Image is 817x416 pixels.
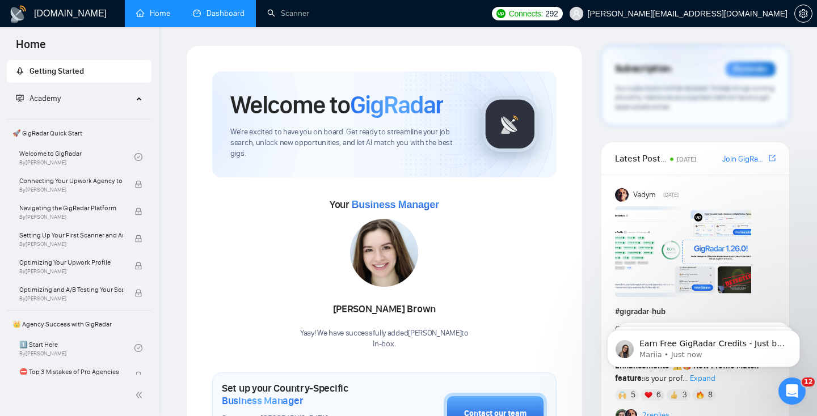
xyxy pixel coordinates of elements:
a: Welcome to GigRadarBy[PERSON_NAME] [19,145,134,169]
span: Vadym [633,189,656,201]
img: 👍 [670,391,678,399]
span: By [PERSON_NAME] [19,295,123,302]
span: check-circle [134,344,142,352]
div: Yaay! We have successfully added [PERSON_NAME] to [300,328,469,350]
span: Business Manager [222,394,303,407]
div: [PERSON_NAME] Brown [300,300,469,319]
span: Subscription [615,60,671,79]
div: Reminder [726,62,776,77]
img: upwork-logo.png [496,9,506,18]
span: check-circle [134,153,142,161]
span: user [572,10,580,18]
span: By [PERSON_NAME] [19,268,123,275]
span: lock [134,262,142,270]
span: 6 [656,389,661,401]
h1: Welcome to [230,90,443,120]
span: 👑 Agency Success with GigRadar [8,313,150,336]
span: Optimizing Your Upwork Profile [19,257,123,268]
span: Getting Started [30,66,84,76]
span: lock [134,289,142,297]
span: Latest Posts from the GigRadar Community [615,151,667,165]
img: F09AC4U7ATU-image.png [615,206,751,297]
img: logo [9,5,27,23]
a: setting [794,9,812,18]
span: [DATE] [663,190,679,200]
span: 5 [631,389,635,401]
span: Your subscription will be renewed. To keep things running smoothly, make sure your payment method... [615,84,774,111]
span: fund-projection-screen [16,94,24,102]
li: Getting Started [7,60,151,83]
span: Home [7,36,55,60]
span: Academy [16,94,61,103]
span: 12 [802,377,815,387]
span: Business Manager [351,199,439,210]
a: export [769,153,776,164]
img: 🙌 [618,391,626,399]
span: rocket [16,67,24,75]
img: 1706121186664-multi-268.jpg [350,219,418,287]
span: 8 [708,389,713,401]
a: 1️⃣ Start HereBy[PERSON_NAME] [19,336,134,360]
span: Optimizing and A/B Testing Your Scanner for Better Results [19,284,123,295]
img: Vadym [615,188,629,202]
img: ❤️ [645,391,652,399]
span: [DATE] [677,155,696,163]
span: By [PERSON_NAME] [19,241,123,248]
span: lock [134,180,142,188]
span: We're excited to have you on board. Get ready to streamline your job search, unlock new opportuni... [230,127,464,159]
span: Setting Up Your First Scanner and Auto-Bidder [19,230,123,241]
button: setting [794,5,812,23]
a: dashboardDashboard [193,9,245,18]
iframe: Intercom live chat [778,377,806,405]
span: 3 [683,389,687,401]
span: setting [795,9,812,18]
span: Navigating the GigRadar Platform [19,202,123,214]
span: 🚀 GigRadar Quick Start [8,122,150,145]
span: By [PERSON_NAME] [19,186,123,193]
span: lock [134,235,142,243]
span: export [769,154,776,163]
span: lock [134,371,142,379]
span: Academy [30,94,61,103]
span: 292 [545,7,558,20]
img: 🔥 [696,391,704,399]
a: Join GigRadar Slack Community [722,153,767,165]
span: Connecting Your Upwork Agency to GigRadar [19,175,123,186]
p: In-box . [300,339,469,350]
span: By [PERSON_NAME] [19,214,123,220]
iframe: Intercom notifications message [590,306,817,385]
span: double-left [135,389,146,401]
span: Your [330,198,439,211]
a: searchScanner [267,9,309,18]
span: lock [134,207,142,215]
span: GigRadar [350,90,443,120]
img: gigradar-logo.png [482,96,538,152]
h1: Set up your Country-Specific [222,382,387,407]
a: homeHome [136,9,170,18]
span: ⛔ Top 3 Mistakes of Pro Agencies [19,366,123,377]
span: Connects: [509,7,543,20]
